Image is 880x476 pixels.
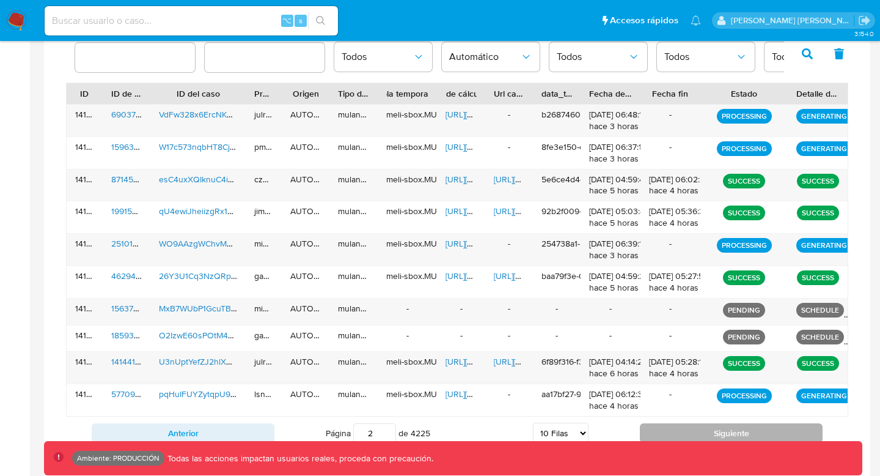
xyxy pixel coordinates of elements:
span: s [299,15,302,26]
p: Todas las acciones impactan usuarios reales, proceda con precaución. [164,453,433,464]
span: Accesos rápidos [610,14,678,27]
a: Notificaciones [691,15,701,26]
span: ⌥ [282,15,291,26]
p: stella.andriano@mercadolibre.com [731,15,854,26]
button: search-icon [308,12,333,29]
p: Ambiente: PRODUCCIÓN [77,456,159,461]
a: Salir [858,14,871,27]
input: Buscar usuario o caso... [45,13,338,29]
span: 3.154.0 [854,29,874,39]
